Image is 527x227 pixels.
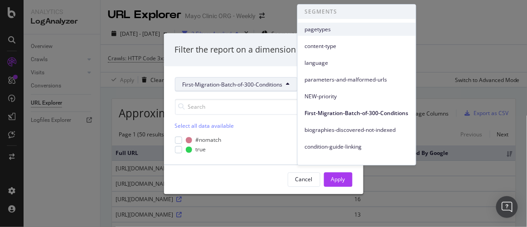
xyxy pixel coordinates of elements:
span: NEW-priority [305,92,409,101]
span: content-type [305,42,409,50]
button: Apply [324,172,353,187]
span: SEGMENTS [298,5,416,19]
div: #nomatch [196,136,222,144]
div: modal [164,33,363,194]
span: Cancer_CMP [305,159,409,168]
button: Cancel [288,172,320,187]
span: First-Migration-Batch-of-300-Conditions [305,109,409,117]
input: Search [175,99,353,115]
div: Open Intercom Messenger [496,196,518,218]
div: Apply [331,175,345,183]
span: First-Migration-Batch-of-300-Conditions [183,81,283,88]
button: First-Migration-Batch-of-300-Conditions [175,77,298,92]
div: Filter the report on a dimension [175,44,296,56]
span: language [305,59,409,67]
span: pagetypes [305,25,409,34]
span: biographies-discovered-not-indexed [305,126,409,134]
span: condition-guide-linking [305,143,409,151]
div: Select all data available [175,122,353,130]
span: parameters-and-malformed-urls [305,76,409,84]
div: true [196,146,206,154]
div: Cancel [295,175,313,183]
